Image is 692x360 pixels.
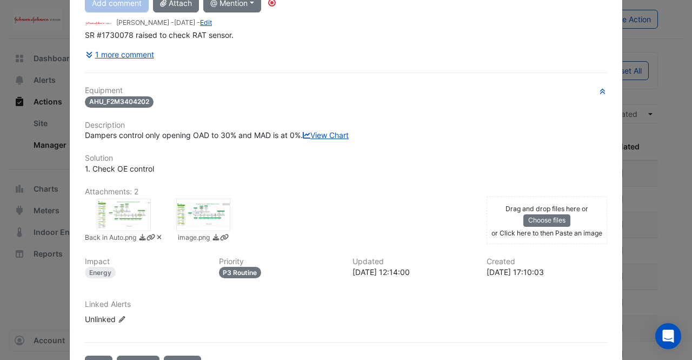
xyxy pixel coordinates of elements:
[116,18,212,28] small: [PERSON_NAME] - -
[85,86,607,95] h6: Equipment
[523,214,570,226] button: Choose files
[212,233,220,244] a: Download
[85,233,136,244] small: Back in Auto.png
[118,316,126,324] fa-icon: Edit Linked Alerts
[85,17,112,29] img: JnJ Vision Care
[220,233,228,244] a: Copy link to clipboard
[85,257,206,266] h6: Impact
[85,187,607,197] h6: Attachments: 2
[655,323,681,349] div: Open Intercom Messenger
[491,229,602,237] small: or Click here to then Paste an image
[178,233,210,244] small: image.png
[147,233,155,244] a: Copy link to clipboard
[85,45,155,64] button: 1 more comment
[200,18,212,27] a: Edit
[219,267,262,278] div: P3 Routine
[352,266,474,278] div: [DATE] 12:14:00
[97,199,151,231] div: Back in Auto.png
[174,18,195,27] span: 2025-08-28 12:14:00
[138,233,147,244] a: Download
[505,205,588,213] small: Drag and drop files here or
[85,267,116,278] div: Energy
[487,266,608,278] div: [DATE] 17:10:03
[219,257,340,266] h6: Priority
[352,257,474,266] h6: Updated
[85,121,607,130] h6: Description
[85,313,215,325] div: Unlinked
[85,96,154,108] span: AHU_F2M3404202
[85,300,607,309] h6: Linked Alerts
[85,164,154,173] span: 1. Check OE control
[487,257,608,266] h6: Created
[85,154,607,163] h6: Solution
[155,233,163,244] a: Delete
[303,130,349,140] a: View Chart
[85,130,349,140] span: Dampers control only opening OAD to 30% and MAD is at 0%.
[85,30,234,40] span: SR #1730078 raised to check RAT sensor.
[176,199,230,231] div: image.png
